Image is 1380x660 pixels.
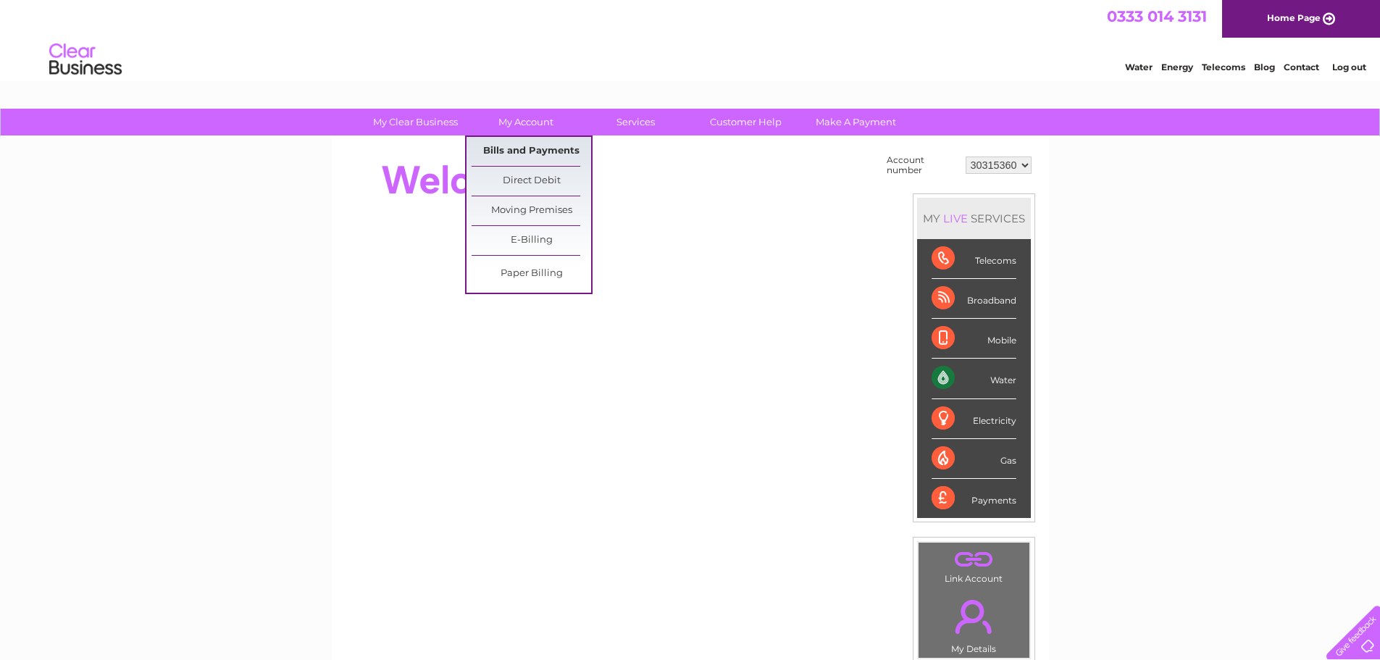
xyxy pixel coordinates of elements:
div: Water [932,359,1016,398]
div: Electricity [932,399,1016,439]
a: Moving Premises [472,196,591,225]
div: Mobile [932,319,1016,359]
a: Contact [1284,62,1319,72]
div: Clear Business is a trading name of Verastar Limited (registered in [GEOGRAPHIC_DATA] No. 3667643... [348,8,1033,70]
a: Water [1125,62,1153,72]
a: Telecoms [1202,62,1245,72]
a: Make A Payment [796,109,916,135]
a: 0333 014 3131 [1107,7,1207,25]
a: Energy [1161,62,1193,72]
a: . [922,591,1026,642]
div: MY SERVICES [917,198,1031,239]
a: Log out [1332,62,1366,72]
a: Blog [1254,62,1275,72]
div: Gas [932,439,1016,479]
div: Broadband [932,279,1016,319]
a: E-Billing [472,226,591,255]
a: . [922,546,1026,572]
a: Services [576,109,695,135]
a: My Account [466,109,585,135]
div: Telecoms [932,239,1016,279]
a: Customer Help [686,109,806,135]
td: Link Account [918,542,1030,588]
a: My Clear Business [356,109,475,135]
img: logo.png [49,38,122,82]
a: Paper Billing [472,259,591,288]
td: My Details [918,588,1030,659]
td: Account number [883,151,962,179]
a: Bills and Payments [472,137,591,166]
div: Payments [932,479,1016,518]
a: Direct Debit [472,167,591,196]
div: LIVE [940,212,971,225]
